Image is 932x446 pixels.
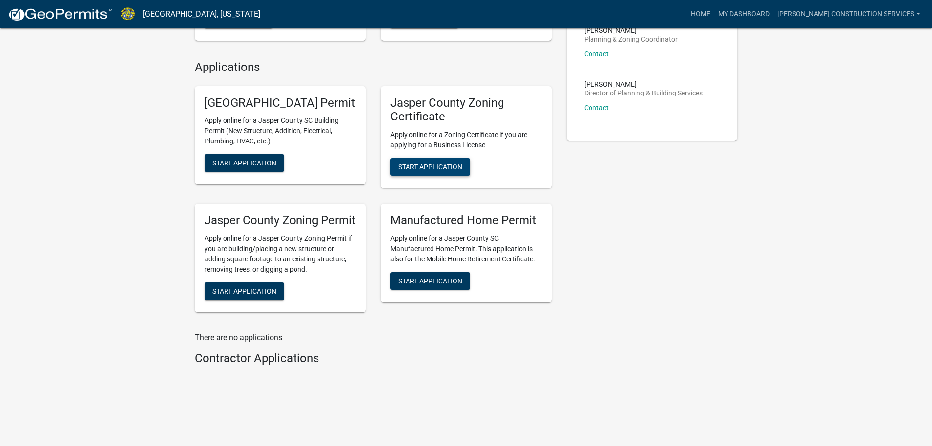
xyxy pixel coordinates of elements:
h5: [GEOGRAPHIC_DATA] Permit [205,96,356,110]
p: Apply online for a Zoning Certificate if you are applying for a Business License [390,130,542,150]
p: [PERSON_NAME] [584,27,678,34]
button: Start Application [205,282,284,300]
p: Planning & Zoning Coordinator [584,36,678,43]
h5: Jasper County Zoning Permit [205,213,356,228]
h4: Contractor Applications [195,352,552,366]
a: [GEOGRAPHIC_DATA], [US_STATE] [143,6,260,23]
p: Apply online for a Jasper County SC Building Permit (New Structure, Addition, Electrical, Plumbin... [205,116,356,146]
p: [PERSON_NAME] [584,81,703,88]
span: Start Application [398,277,462,285]
a: My Dashboard [714,5,773,23]
h5: Manufactured Home Permit [390,213,542,228]
span: Start Application [212,159,276,167]
a: Home [687,5,714,23]
button: Start Application [390,158,470,176]
a: Contact [584,50,609,58]
span: Start Application [212,287,276,295]
a: [PERSON_NAME] Construction Services [773,5,924,23]
wm-workflow-list-section: Contractor Applications [195,352,552,370]
a: Contact [584,104,609,112]
button: Start Renewal [390,11,458,28]
img: Jasper County, South Carolina [120,7,135,21]
span: Start Application [398,163,462,171]
wm-workflow-list-section: Applications [195,60,552,320]
button: Start Renewal [205,11,273,28]
button: Start Application [205,154,284,172]
button: Start Application [390,272,470,290]
p: Apply online for a Jasper County Zoning Permit if you are building/placing a new structure or add... [205,234,356,275]
p: Director of Planning & Building Services [584,90,703,96]
h4: Applications [195,60,552,74]
p: There are no applications [195,332,552,344]
p: Apply online for a Jasper County SC Manufactured Home Permit. This application is also for the Mo... [390,234,542,264]
h5: Jasper County Zoning Certificate [390,96,542,124]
